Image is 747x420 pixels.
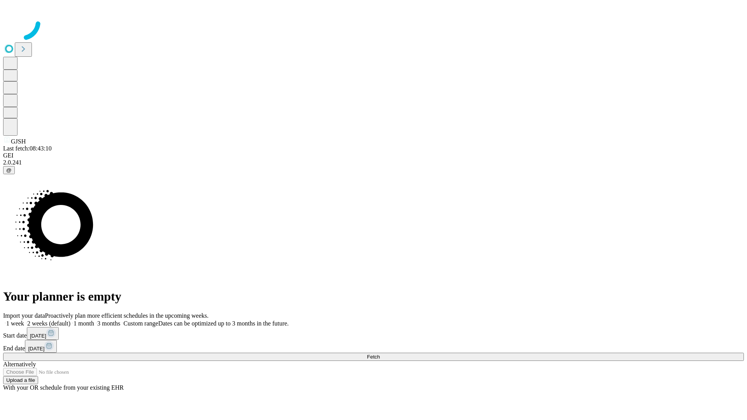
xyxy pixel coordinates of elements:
[3,361,36,367] span: Alternatively
[30,333,46,339] span: [DATE]
[3,312,45,319] span: Import your data
[3,166,15,174] button: @
[158,320,289,327] span: Dates can be optimized up to 3 months in the future.
[123,320,158,327] span: Custom range
[3,289,744,304] h1: Your planner is empty
[27,327,59,340] button: [DATE]
[28,346,44,352] span: [DATE]
[3,376,38,384] button: Upload a file
[74,320,94,327] span: 1 month
[3,159,744,166] div: 2.0.241
[3,145,52,152] span: Last fetch: 08:43:10
[6,167,12,173] span: @
[3,327,744,340] div: Start date
[97,320,120,327] span: 3 months
[6,320,24,327] span: 1 week
[11,138,26,145] span: GJSH
[3,384,124,391] span: With your OR schedule from your existing EHR
[3,340,744,353] div: End date
[27,320,70,327] span: 2 weeks (default)
[45,312,209,319] span: Proactively plan more efficient schedules in the upcoming weeks.
[25,340,57,353] button: [DATE]
[3,152,744,159] div: GEI
[367,354,380,360] span: Fetch
[3,353,744,361] button: Fetch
